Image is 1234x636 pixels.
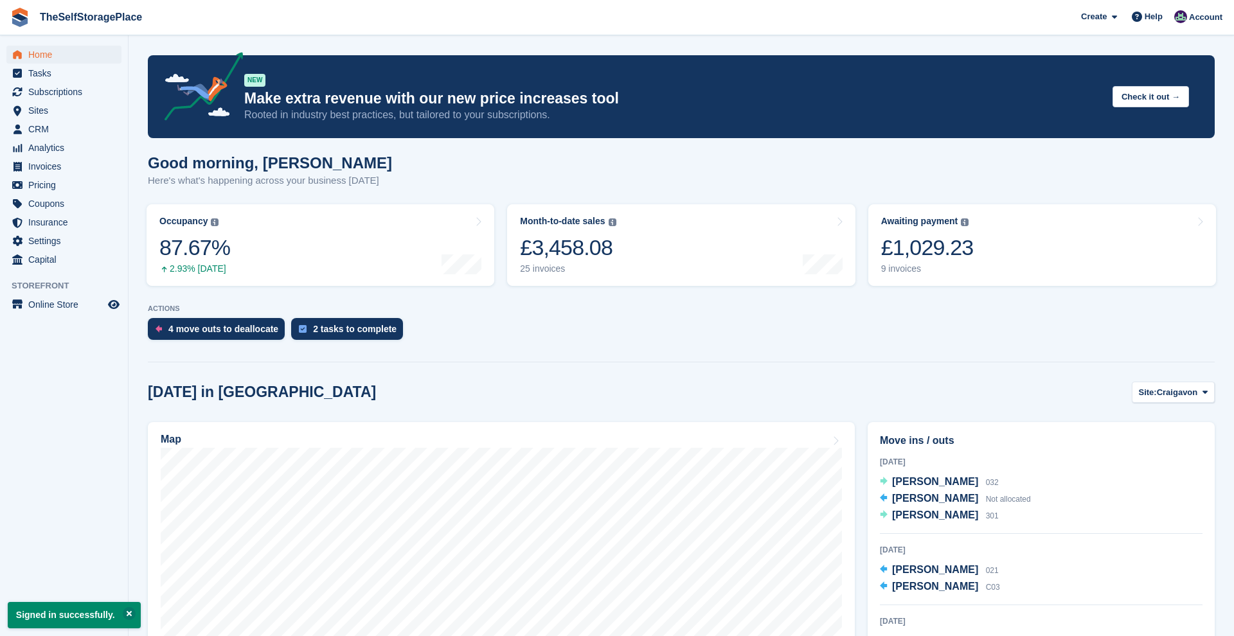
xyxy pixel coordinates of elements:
[1081,10,1107,23] span: Create
[892,509,978,520] span: [PERSON_NAME]
[28,232,105,250] span: Settings
[12,279,128,292] span: Storefront
[880,615,1203,627] div: [DATE]
[986,566,999,575] span: 021
[244,74,265,87] div: NEW
[28,176,105,194] span: Pricing
[6,102,121,119] a: menu
[1139,386,1157,399] span: Site:
[880,474,999,491] a: [PERSON_NAME] 032
[880,433,1203,448] h2: Move ins / outs
[28,102,105,119] span: Sites
[28,251,105,269] span: Capital
[6,83,121,101] a: menu
[147,204,494,286] a: Occupancy 87.67% 2.93% [DATE]
[35,6,147,28] a: TheSelfStoragePlace
[880,562,999,579] a: [PERSON_NAME] 021
[156,325,162,333] img: move_outs_to_deallocate_icon-f764333ba52eb49d3ac5e1228854f67142a1ed5810a6f6cc68b1a99e826820c5.svg
[244,108,1102,122] p: Rooted in industry best practices, but tailored to your subscriptions.
[10,8,30,27] img: stora-icon-8386f47178a22dfd0bd8f6a31ec36ba5ce8667c1dd55bd0f319d3a0aa187defe.svg
[28,213,105,231] span: Insurance
[148,173,392,188] p: Here's what's happening across your business [DATE]
[880,508,999,524] a: [PERSON_NAME] 301
[6,64,121,82] a: menu
[868,204,1216,286] a: Awaiting payment £1,029.23 9 invoices
[6,176,121,194] a: menu
[28,64,105,82] span: Tasks
[986,495,1031,504] span: Not allocated
[8,602,141,628] p: Signed in successfully.
[986,478,999,487] span: 032
[148,384,376,401] h2: [DATE] in [GEOGRAPHIC_DATA]
[159,263,230,274] div: 2.93% [DATE]
[244,89,1102,108] p: Make extra revenue with our new price increases tool
[892,493,978,504] span: [PERSON_NAME]
[961,218,969,226] img: icon-info-grey-7440780725fd019a000dd9b08b2336e03edf1995a4989e88bcd33f0948082b44.svg
[6,46,121,64] a: menu
[6,120,121,138] a: menu
[6,157,121,175] a: menu
[1174,10,1187,23] img: Sam
[1132,382,1215,403] button: Site: Craigavon
[1113,86,1189,107] button: Check it out →
[28,296,105,314] span: Online Store
[28,46,105,64] span: Home
[880,456,1203,468] div: [DATE]
[986,511,999,520] span: 301
[6,296,121,314] a: menu
[892,476,978,487] span: [PERSON_NAME]
[148,305,1215,313] p: ACTIONS
[299,325,307,333] img: task-75834270c22a3079a89374b754ae025e5fb1db73e45f91037f5363f120a921f8.svg
[892,581,978,592] span: [PERSON_NAME]
[520,234,616,261] div: £3,458.08
[880,544,1203,556] div: [DATE]
[520,216,605,227] div: Month-to-date sales
[881,234,974,261] div: £1,029.23
[6,195,121,213] a: menu
[881,216,958,227] div: Awaiting payment
[168,324,278,334] div: 4 move outs to deallocate
[6,232,121,250] a: menu
[609,218,616,226] img: icon-info-grey-7440780725fd019a000dd9b08b2336e03edf1995a4989e88bcd33f0948082b44.svg
[154,52,244,125] img: price-adjustments-announcement-icon-8257ccfd72463d97f412b2fc003d46551f7dbcb40ab6d574587a9cd5c0d94...
[1157,386,1198,399] span: Craigavon
[161,434,181,445] h2: Map
[6,139,121,157] a: menu
[1145,10,1163,23] span: Help
[313,324,397,334] div: 2 tasks to complete
[507,204,855,286] a: Month-to-date sales £3,458.08 25 invoices
[28,83,105,101] span: Subscriptions
[880,491,1031,508] a: [PERSON_NAME] Not allocated
[6,213,121,231] a: menu
[28,139,105,157] span: Analytics
[28,157,105,175] span: Invoices
[6,251,121,269] a: menu
[892,564,978,575] span: [PERSON_NAME]
[211,218,219,226] img: icon-info-grey-7440780725fd019a000dd9b08b2336e03edf1995a4989e88bcd33f0948082b44.svg
[1189,11,1222,24] span: Account
[880,579,1000,596] a: [PERSON_NAME] C03
[148,154,392,172] h1: Good morning, [PERSON_NAME]
[148,318,291,346] a: 4 move outs to deallocate
[28,120,105,138] span: CRM
[986,583,1000,592] span: C03
[291,318,409,346] a: 2 tasks to complete
[520,263,616,274] div: 25 invoices
[159,216,208,227] div: Occupancy
[159,234,230,261] div: 87.67%
[106,297,121,312] a: Preview store
[28,195,105,213] span: Coupons
[881,263,974,274] div: 9 invoices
